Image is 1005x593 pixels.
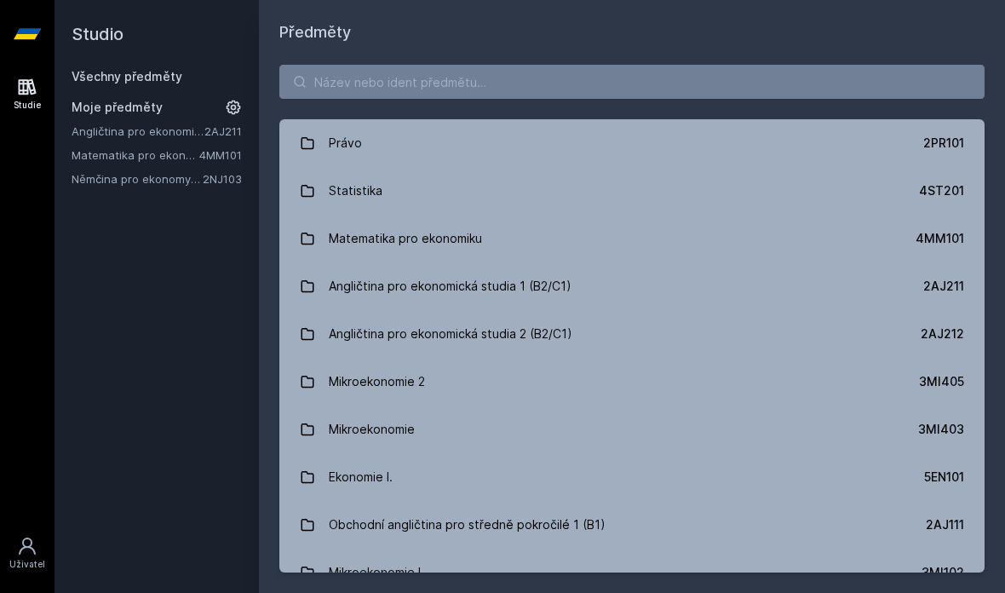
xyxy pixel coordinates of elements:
a: Uživatel [3,527,51,579]
a: Ekonomie I. 5EN101 [279,453,985,501]
font: Angličtina pro ekonomická studia 2 (B2/C1) [329,326,572,341]
input: Název nebo ident předmětu… [279,65,985,99]
font: 4MM101 [916,231,964,245]
a: 4MM101 [199,148,242,162]
font: Mikroekonomie 2 [329,374,425,389]
font: Angličtina pro ekonomická studia 1 (B2/C1) [329,279,571,293]
font: Studie [14,100,41,110]
font: 3MI403 [918,422,964,436]
a: Obchodní angličtina pro středně pokročilé 1 (B1) 2AJ111 [279,501,985,549]
a: Angličtina pro ekonomická studia 1 (B2/C1) 2AJ211 [279,262,985,310]
font: Studio [72,24,123,44]
font: Ekonomie I. [329,469,393,484]
a: Angličtina pro ekonomická studia 1 (B2/C1) [72,123,204,140]
a: 2AJ211 [204,124,242,138]
a: Mikroekonomie 2 3MI405 [279,358,985,406]
font: Právo [329,135,362,150]
a: Matematika pro ekonomiku 4MM101 [279,215,985,262]
a: 2NJ103 [203,172,242,186]
font: Mikroekonomie [329,422,415,436]
a: Právo 2PR101 [279,119,985,167]
font: Moje předměty [72,100,163,114]
font: 5EN101 [924,469,964,484]
font: 3MI405 [919,374,964,389]
font: Statistika [329,183,382,198]
font: Obchodní angličtina pro středně pokročilé 1 (B1) [329,517,606,532]
a: Statistika 4ST201 [279,167,985,215]
font: Předměty [279,23,351,41]
a: Všechny předměty [72,69,182,83]
font: Uživatel [9,559,45,569]
a: Angličtina pro ekonomická studia 2 (B2/C1) 2AJ212 [279,310,985,358]
font: Angličtina pro ekonomická studia 1 (B2/C1) [72,124,300,138]
a: Studie [3,68,51,120]
font: Němčina pro ekonomy - mírně pokročilá úroveň 1 (A2) [72,172,359,186]
font: 2AJ111 [926,517,964,532]
a: Matematika pro ekonomiku [72,147,199,164]
a: Němčina pro ekonomy - mírně pokročilá úroveň 1 (A2) [72,170,203,187]
font: 2PR101 [923,135,964,150]
font: Matematika pro ekonomiku [72,148,216,162]
a: Mikroekonomie 3MI403 [279,406,985,453]
font: 2AJ212 [921,326,964,341]
font: 3MI102 [922,565,964,579]
font: 4ST201 [919,183,964,198]
font: Matematika pro ekonomiku [329,231,482,245]
font: 2AJ211 [923,279,964,293]
font: Mikroekonomie I. [329,565,424,579]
